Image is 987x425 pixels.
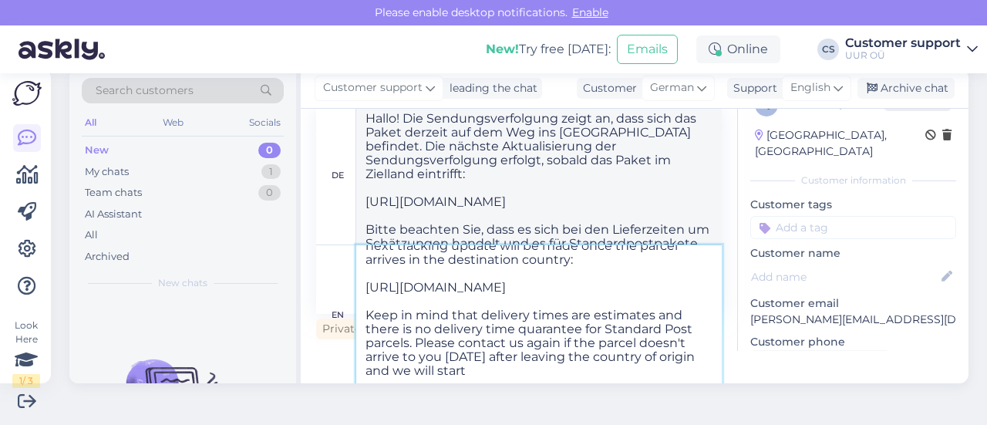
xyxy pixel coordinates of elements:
p: Customer tags [750,197,956,213]
div: leading the chat [443,80,537,96]
div: Request phone number [750,350,890,371]
button: Emails [617,35,678,64]
span: English [790,79,830,96]
p: [PERSON_NAME][EMAIL_ADDRESS][DOMAIN_NAME] [750,312,956,328]
div: Archived [85,249,130,265]
div: 1 / 3 [12,374,40,388]
div: AI Assistant [85,207,142,222]
p: Customer phone [750,334,956,350]
div: Customer support [845,37,961,49]
textarea: Hallo! Die Sendungsverfolgung zeigt an, dass sich das Paket derzeit auf dem Weg ins [GEOGRAPHIC_D... [356,106,722,245]
span: Search customers [96,83,194,99]
div: Try free [DATE]: [486,40,611,59]
textarea: Hello! The tracking suggests the parcel is currently in transit and on it's way to the destinatio... [356,245,722,384]
div: Look Here [12,319,40,388]
div: Web [160,113,187,133]
div: Customer [577,80,637,96]
span: New chats [158,276,207,290]
div: Socials [246,113,284,133]
div: 0 [258,185,281,201]
div: CS [817,39,839,60]
div: All [85,228,98,243]
div: Online [696,35,780,63]
img: Askly Logo [12,81,42,106]
div: [GEOGRAPHIC_DATA], [GEOGRAPHIC_DATA] [755,127,925,160]
div: de [332,162,344,188]
div: All [82,113,99,133]
span: Customer support [323,79,423,96]
div: 0 [258,143,281,158]
div: Archive chat [857,78,955,99]
div: Support [727,80,777,96]
div: My chats [85,164,129,180]
input: Add a tag [750,216,956,239]
p: Customer name [750,245,956,261]
span: Enable [568,5,613,19]
a: Customer supportUUR OÜ [845,37,978,62]
div: 1 [261,164,281,180]
div: en [332,302,344,328]
p: Customer email [750,295,956,312]
div: Team chats [85,185,142,201]
b: New! [486,42,519,56]
span: German [650,79,694,96]
div: Customer information [750,174,956,187]
div: New [85,143,109,158]
div: UUR OÜ [845,49,961,62]
input: Add name [751,268,938,285]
